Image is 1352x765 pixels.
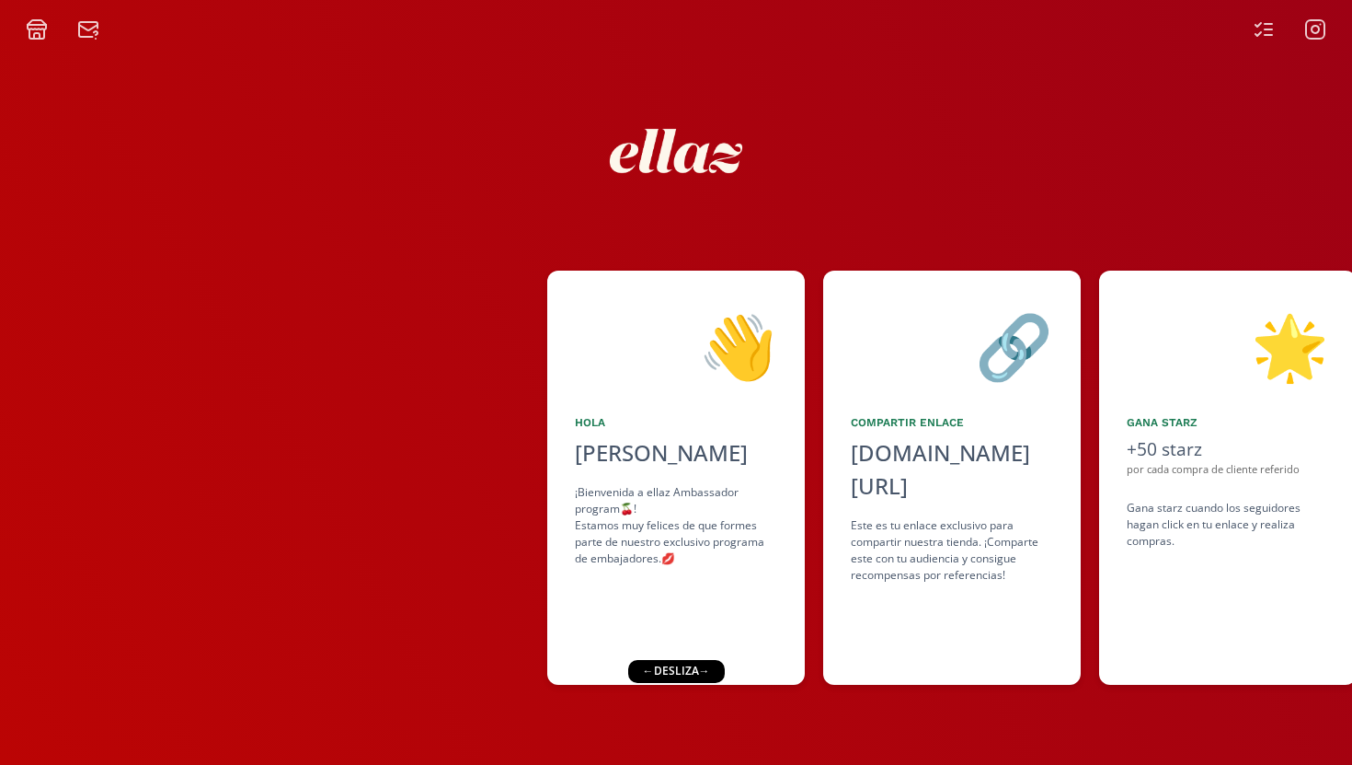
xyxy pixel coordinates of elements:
div: +50 starz [1127,436,1329,463]
div: Hola [575,414,777,431]
div: por cada compra de cliente referido [1127,462,1329,478]
div: ← desliza → [626,660,723,682]
div: 🌟 [1127,298,1329,392]
div: ¡Bienvenida a ellaz Ambassador program🍒! Estamos muy felices de que formes parte de nuestro exclu... [575,484,777,567]
div: [DOMAIN_NAME][URL] [851,436,1053,503]
div: [PERSON_NAME] [575,436,777,469]
div: Compartir Enlace [851,414,1053,431]
div: 👋 [575,298,777,392]
img: nKmKAABZpYV7 [593,68,759,234]
div: Este es tu enlace exclusivo para compartir nuestra tienda. ¡Comparte este con tu audiencia y cons... [851,517,1053,584]
div: 🔗 [851,298,1053,392]
div: Gana starz cuando los seguidores hagan click en tu enlace y realiza compras . [1127,500,1329,550]
div: Gana starz [1127,414,1329,431]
